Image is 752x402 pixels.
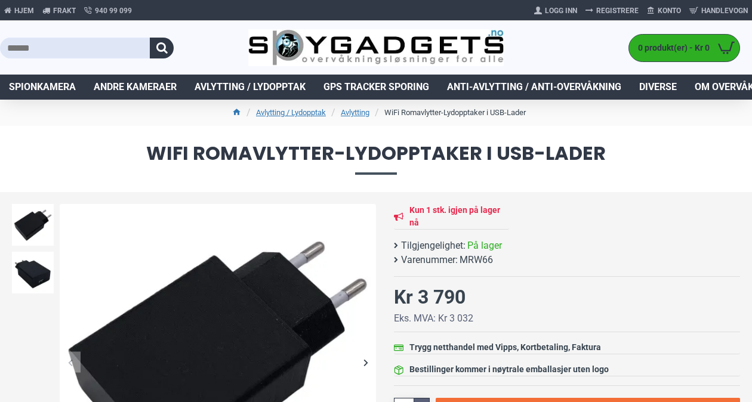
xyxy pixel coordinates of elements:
[12,252,54,293] img: WiFi Romavlytter-Lydopptaker i USB-Lader
[643,1,685,20] a: Konto
[9,80,76,94] span: Spionkamera
[94,80,177,94] span: Andre kameraer
[460,253,493,267] span: MRW66
[12,144,740,174] span: WiFi Romavlytter-Lydopptaker i USB-Lader
[630,75,686,100] a: Diverse
[53,5,76,16] span: Frakt
[248,29,504,66] img: SpyGadgets.no
[581,1,643,20] a: Registrere
[467,239,502,253] span: På lager
[409,204,509,229] div: Kun 1 stk. igjen på lager nå
[639,80,677,94] span: Diverse
[341,107,369,119] a: Avlytting
[685,1,752,20] a: Handlevogn
[323,80,429,94] span: GPS Tracker Sporing
[629,35,739,61] a: 0 produkt(er) - Kr 0
[95,5,132,16] span: 940 99 099
[409,341,601,354] div: Trygg netthandel med Vipps, Kortbetaling, Faktura
[186,75,315,100] a: Avlytting / Lydopptak
[394,283,466,311] div: Kr 3 790
[409,363,609,376] div: Bestillinger kommer i nøytrale emballasjer uten logo
[85,75,186,100] a: Andre kameraer
[701,5,748,16] span: Handlevogn
[12,204,54,246] img: WiFi Romavlytter-Lydopptaker i USB-Lader
[438,75,630,100] a: Anti-avlytting / Anti-overvåkning
[401,239,466,253] b: Tilgjengelighet:
[596,5,639,16] span: Registrere
[256,107,326,119] a: Avlytting / Lydopptak
[14,5,34,16] span: Hjem
[658,5,681,16] span: Konto
[530,1,581,20] a: Logg Inn
[629,42,713,54] span: 0 produkt(er) - Kr 0
[447,80,621,94] span: Anti-avlytting / Anti-overvåkning
[401,253,458,267] b: Varenummer:
[315,75,438,100] a: GPS Tracker Sporing
[195,80,306,94] span: Avlytting / Lydopptak
[355,352,376,373] div: Next slide
[545,5,577,16] span: Logg Inn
